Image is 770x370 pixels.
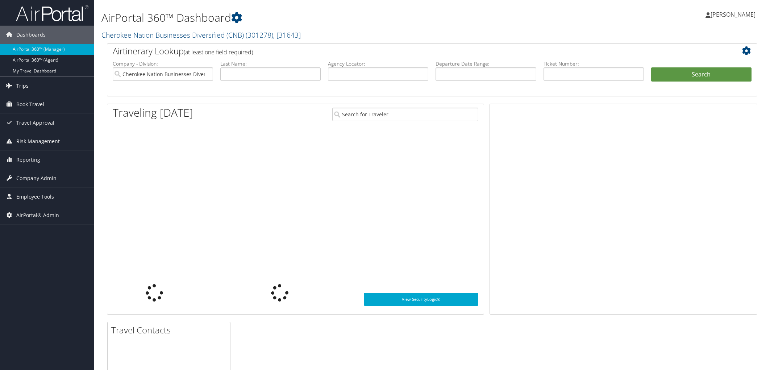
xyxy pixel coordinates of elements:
span: Employee Tools [16,188,54,206]
span: Book Travel [16,95,44,113]
label: Ticket Number: [544,60,644,67]
span: [PERSON_NAME] [711,11,756,18]
h2: Travel Contacts [111,324,230,336]
label: Company - Division: [113,60,213,67]
h1: AirPortal 360™ Dashboard [101,10,542,25]
span: Reporting [16,151,40,169]
a: View SecurityLogic® [364,293,478,306]
span: Company Admin [16,169,57,187]
span: Risk Management [16,132,60,150]
span: ( 301278 ) [246,30,273,40]
input: Search for Traveler [332,108,478,121]
span: (at least one field required) [184,48,253,56]
a: [PERSON_NAME] [706,4,763,25]
span: Dashboards [16,26,46,44]
span: Trips [16,77,29,95]
img: airportal-logo.png [16,5,88,22]
h1: Traveling [DATE] [113,105,193,120]
h2: Airtinerary Lookup [113,45,698,57]
label: Last Name: [220,60,321,67]
label: Agency Locator: [328,60,428,67]
a: Cherokee Nation Businesses Diversified (CNB) [101,30,301,40]
button: Search [651,67,752,82]
span: , [ 31643 ] [273,30,301,40]
label: Departure Date Range: [436,60,536,67]
span: Travel Approval [16,114,54,132]
span: AirPortal® Admin [16,206,59,224]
